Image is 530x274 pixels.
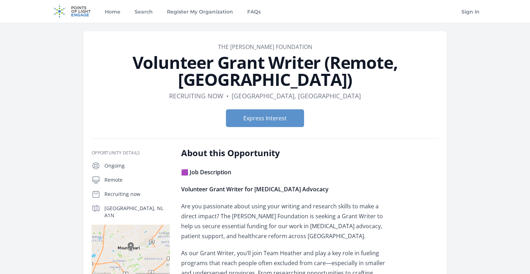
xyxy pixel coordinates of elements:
[181,168,231,176] strong: 🟪 Job Description
[226,109,304,127] button: Express Interest
[181,201,389,241] p: Are you passionate about using your writing and research skills to make a direct impact? The [PER...
[181,147,389,159] h2: About this Opportunity
[232,91,361,101] dd: [GEOGRAPHIC_DATA], [GEOGRAPHIC_DATA]
[226,91,229,101] div: •
[104,176,170,183] p: Remote
[104,162,170,169] p: Ongoing
[218,43,312,51] a: The [PERSON_NAME] Foundation
[181,185,329,193] strong: Volunteer Grant Writer for [MEDICAL_DATA] Advocacy
[104,191,170,198] p: Recruiting now
[92,150,170,156] h3: Opportunity Details
[169,91,223,101] dd: Recruiting now
[92,54,438,88] h1: Volunteer Grant Writer (Remote, [GEOGRAPHIC_DATA])
[104,205,170,219] p: [GEOGRAPHIC_DATA], NL A1N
